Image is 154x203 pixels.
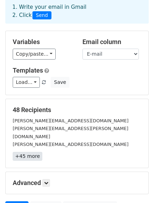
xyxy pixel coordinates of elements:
h5: 48 Recipients [13,106,141,114]
button: Save [51,77,69,88]
h5: Email column [82,38,142,46]
iframe: Chat Widget [119,169,154,203]
div: 1. Write your email in Gmail 2. Click [7,3,147,19]
small: [PERSON_NAME][EMAIL_ADDRESS][DOMAIN_NAME] [13,142,129,147]
a: Copy/paste... [13,49,56,60]
a: Templates [13,67,43,74]
small: [PERSON_NAME][EMAIL_ADDRESS][PERSON_NAME][DOMAIN_NAME] [13,126,128,139]
a: +45 more [13,152,42,161]
a: Load... [13,77,40,88]
div: Widget de chat [119,169,154,203]
small: [PERSON_NAME][EMAIL_ADDRESS][DOMAIN_NAME] [13,118,129,123]
h5: Variables [13,38,72,46]
h5: Advanced [13,179,141,187]
span: Send [32,11,51,20]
